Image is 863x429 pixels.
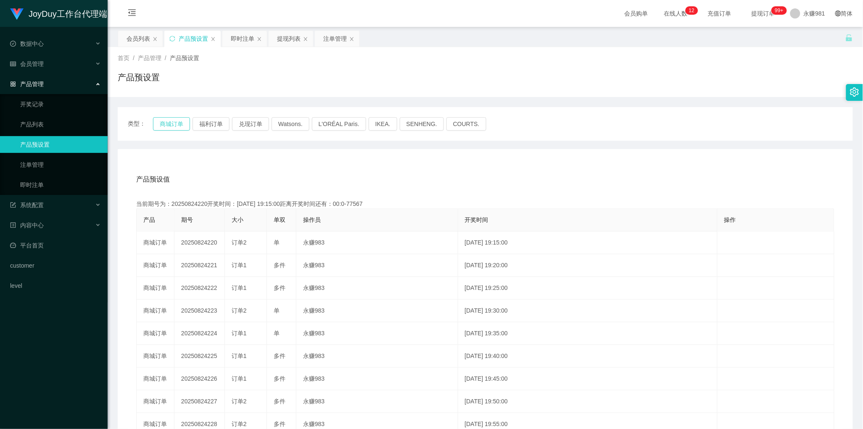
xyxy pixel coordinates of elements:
button: IKEA. [369,117,397,131]
span: 在线人数 [660,11,692,16]
span: 多件 [274,375,285,382]
sup: 12 [686,6,698,15]
td: 永赚983 [296,277,458,300]
td: 永赚983 [296,232,458,254]
span: 订单1 [232,353,247,359]
span: 数据中心 [10,40,44,47]
td: [DATE] 19:40:00 [458,345,718,368]
button: COURTS. [446,117,486,131]
td: 商城订单 [137,390,174,413]
i: 图标: unlock [845,34,853,42]
i: 图标: close [211,37,216,42]
td: 永赚983 [296,390,458,413]
div: 会员列表 [127,31,150,47]
td: 永赚983 [296,322,458,345]
div: 提现列表 [277,31,301,47]
i: 图标: appstore-o [10,81,16,87]
span: 充值订单 [704,11,736,16]
td: 20250824220 [174,232,225,254]
td: 20250824223 [174,300,225,322]
p: 1 [689,6,692,15]
span: 多件 [274,284,285,291]
i: 图标: close [257,37,262,42]
i: 图标: close [303,37,308,42]
span: 多件 [274,398,285,405]
span: 订单1 [232,330,247,337]
td: [DATE] 19:30:00 [458,300,718,322]
button: Watsons. [272,117,309,131]
span: 订单1 [232,284,247,291]
td: [DATE] 19:15:00 [458,232,718,254]
a: 产品预设置 [20,136,101,153]
span: 类型： [128,117,153,131]
i: 图标: sync [169,36,175,42]
span: / [133,55,135,61]
span: 单 [274,330,280,337]
td: 20250824222 [174,277,225,300]
span: 单双 [274,216,285,223]
span: 首页 [118,55,129,61]
sup: 189 [771,6,786,15]
td: 20250824225 [174,345,225,368]
span: 订单1 [232,262,247,268]
div: 即时注单 [231,31,254,47]
i: 图标: check-circle-o [10,41,16,47]
span: 订单1 [232,375,247,382]
span: 内容中心 [10,222,44,229]
td: 商城订单 [137,277,174,300]
td: [DATE] 19:20:00 [458,254,718,277]
td: 商城订单 [137,232,174,254]
i: 图标: close [153,37,158,42]
h1: 产品预设置 [118,71,160,84]
span: 产品预设值 [136,174,170,184]
span: 期号 [181,216,193,223]
div: 产品预设置 [179,31,208,47]
td: [DATE] 19:25:00 [458,277,718,300]
td: 商城订单 [137,322,174,345]
a: customer [10,257,101,274]
button: 福利订单 [193,117,230,131]
td: 商城订单 [137,300,174,322]
i: 图标: setting [850,87,859,97]
div: 注单管理 [323,31,347,47]
a: 产品列表 [20,116,101,133]
a: level [10,277,101,294]
span: 订单2 [232,421,247,427]
div: 当前期号为：20250824220开奖时间：[DATE] 19:15:00距离开奖时间还有：00:0-77567 [136,200,834,208]
i: 图标: profile [10,222,16,228]
i: 图标: close [349,37,354,42]
td: 永赚983 [296,345,458,368]
h1: JoyDuy工作台代理端 [29,0,107,27]
td: 永赚983 [296,368,458,390]
span: 产品预设置 [170,55,199,61]
a: 图标: dashboard平台首页 [10,237,101,254]
span: 多件 [274,421,285,427]
span: 多件 [274,353,285,359]
span: 产品管理 [138,55,161,61]
a: JoyDuy工作台代理端 [10,10,107,17]
td: 20250824227 [174,390,225,413]
i: 图标: menu-fold [118,0,146,27]
img: logo.9652507e.png [10,8,24,20]
button: SENHENG. [400,117,444,131]
td: [DATE] 19:45:00 [458,368,718,390]
p: 2 [692,6,695,15]
td: [DATE] 19:50:00 [458,390,718,413]
a: 即时注单 [20,176,101,193]
span: 操作员 [303,216,321,223]
td: 商城订单 [137,345,174,368]
span: 产品 [143,216,155,223]
td: 20250824221 [174,254,225,277]
span: 大小 [232,216,243,223]
i: 图标: global [835,11,841,16]
td: 商城订单 [137,368,174,390]
td: 永赚983 [296,300,458,322]
td: 永赚983 [296,254,458,277]
span: 会员管理 [10,61,44,67]
td: 20250824224 [174,322,225,345]
button: 商城订单 [153,117,190,131]
span: 提现订单 [747,11,779,16]
td: 商城订单 [137,254,174,277]
td: 20250824226 [174,368,225,390]
span: 开奖时间 [465,216,488,223]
